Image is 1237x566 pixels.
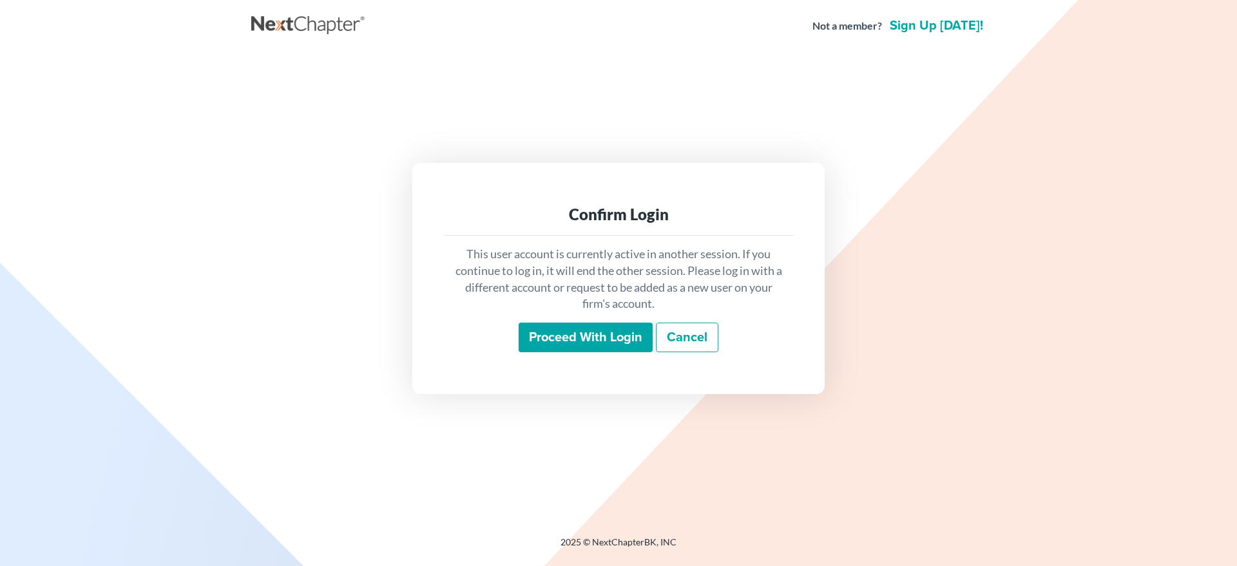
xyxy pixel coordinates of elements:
a: Cancel [656,323,718,352]
div: Confirm Login [454,204,783,225]
a: Sign up [DATE]! [887,19,986,32]
input: Proceed with login [519,323,653,352]
p: This user account is currently active in another session. If you continue to log in, it will end ... [454,246,783,312]
div: 2025 © NextChapterBK, INC [251,536,986,559]
strong: Not a member? [812,19,882,33]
